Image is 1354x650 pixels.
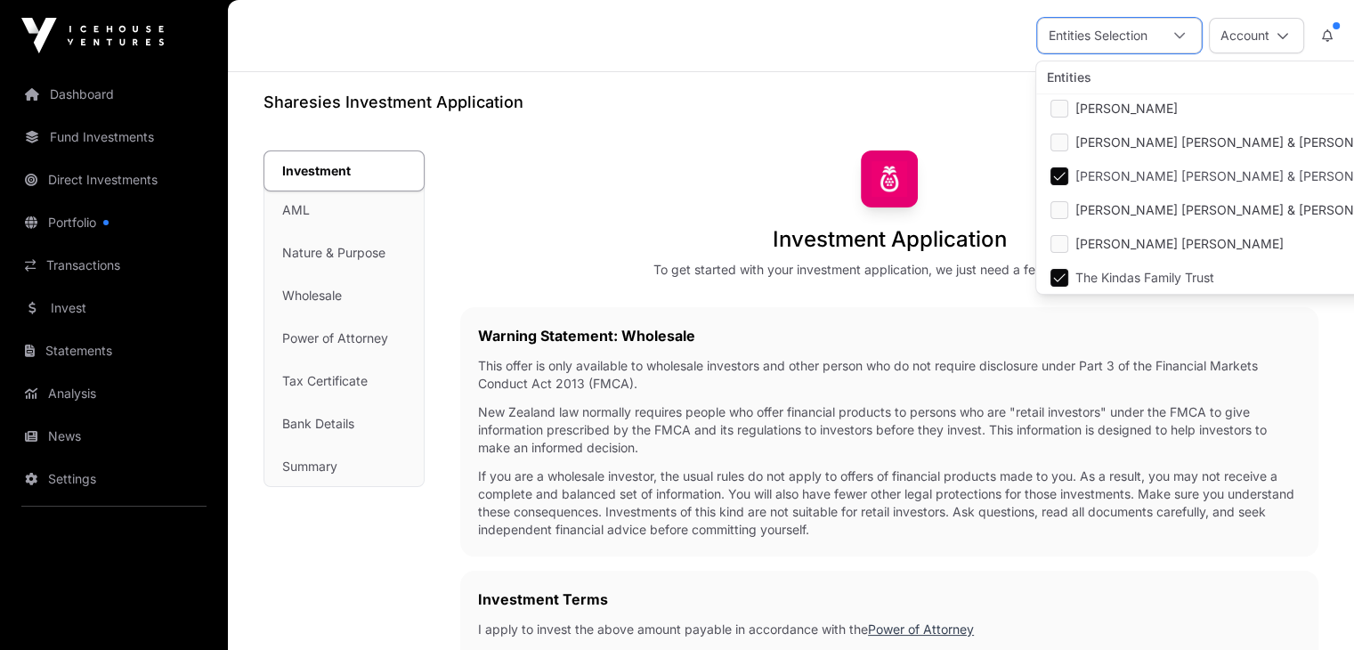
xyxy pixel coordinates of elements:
[478,467,1301,539] p: If you are a wholesale investor, the usual rules do not apply to offers of financial products mad...
[773,225,1007,254] h1: Investment Application
[14,75,214,114] a: Dashboard
[1075,272,1214,284] span: The Kindas Family Trust
[14,160,214,199] a: Direct Investments
[14,459,214,499] a: Settings
[1209,18,1304,53] button: Account
[14,288,214,328] a: Invest
[14,331,214,370] a: Statements
[21,18,164,53] img: Icehouse Ventures Logo
[14,417,214,456] a: News
[14,118,214,157] a: Fund Investments
[1075,238,1284,250] span: [PERSON_NAME] [PERSON_NAME]
[861,150,918,207] img: Sharesies
[14,246,214,285] a: Transactions
[14,374,214,413] a: Analysis
[478,621,1301,638] p: I apply to invest the above amount payable in accordance with the
[478,403,1301,457] p: New Zealand law normally requires people who offer financial products to persons who are "retail ...
[14,203,214,242] a: Portfolio
[1038,19,1158,53] div: Entities Selection
[478,589,1301,610] h2: Investment Terms
[1265,565,1354,650] iframe: Chat Widget
[478,325,1301,346] h2: Warning Statement: Wholesale
[264,90,523,115] h1: Sharesies Investment Application
[868,622,974,637] a: Power of Attorney
[478,357,1301,393] p: This offer is only available to wholesale investors and other person who do not require disclosur...
[1075,102,1178,115] span: [PERSON_NAME]
[653,261,1126,279] div: To get started with your investment application, we just need a few quick details.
